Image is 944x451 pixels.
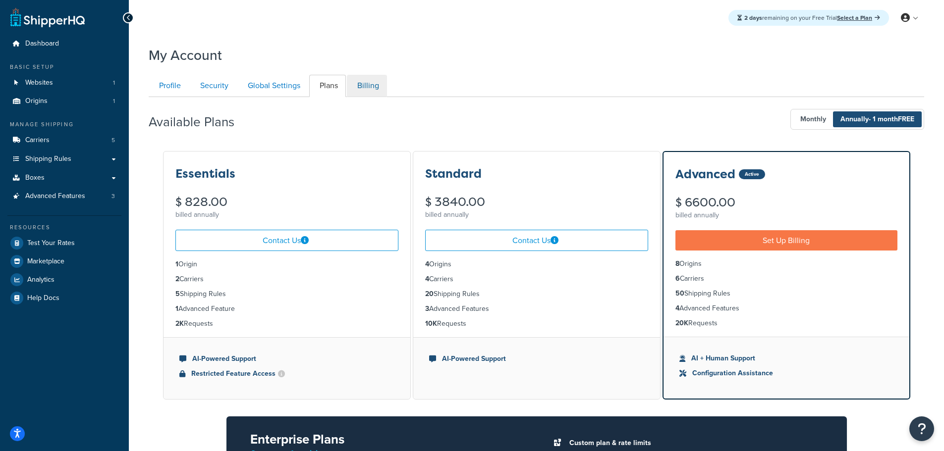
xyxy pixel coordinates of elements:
[113,97,115,105] span: 1
[7,74,121,92] li: Websites
[675,318,688,328] strong: 20K
[728,10,889,26] div: remaining on your Free Trial
[175,274,398,285] li: Carriers
[425,167,482,180] h3: Standard
[25,40,59,48] span: Dashboard
[111,136,115,145] span: 5
[675,318,897,329] li: Requests
[175,259,178,269] strong: 1
[425,303,429,314] strong: 3
[7,169,121,187] a: Boxes
[7,252,121,270] a: Marketplace
[675,303,897,314] li: Advanced Features
[564,436,823,450] li: Custom plan & rate limits
[7,223,121,232] div: Resources
[175,208,398,222] div: billed annually
[425,274,429,284] strong: 4
[7,92,121,110] a: Origins 1
[175,289,398,300] li: Shipping Rules
[175,318,184,329] strong: 2K
[7,131,121,150] a: Carriers 5
[869,114,914,124] span: - 1 month
[175,289,180,299] strong: 5
[837,13,880,22] a: Select a Plan
[25,155,71,163] span: Shipping Rules
[10,7,85,27] a: ShipperHQ Home
[790,109,924,130] button: Monthly Annually- 1 monthFREE
[7,120,121,129] div: Manage Shipping
[675,208,897,222] div: billed annually
[175,196,398,208] div: $ 828.00
[429,353,644,364] li: AI-Powered Support
[793,111,833,127] span: Monthly
[175,230,398,251] a: Contact Us
[27,294,59,302] span: Help Docs
[425,303,648,314] li: Advanced Features
[7,92,121,110] li: Origins
[675,288,897,299] li: Shipping Rules
[675,288,684,299] strong: 50
[347,75,387,97] a: Billing
[25,174,45,182] span: Boxes
[425,259,429,269] strong: 4
[237,75,308,97] a: Global Settings
[175,259,398,270] li: Origin
[179,368,394,379] li: Restricted Feature Access
[7,131,121,150] li: Carriers
[149,75,189,97] a: Profile
[675,168,735,181] h3: Advanced
[425,318,437,329] strong: 10K
[425,259,648,270] li: Origins
[425,274,648,285] li: Carriers
[675,273,680,284] strong: 6
[309,75,346,97] a: Plans
[175,303,178,314] strong: 1
[175,167,235,180] h3: Essentials
[679,368,893,379] li: Configuration Assistance
[675,303,679,313] strong: 4
[113,79,115,87] span: 1
[675,258,679,269] strong: 8
[425,208,648,222] div: billed annually
[833,111,922,127] span: Annually
[7,150,121,168] a: Shipping Rules
[175,274,179,284] strong: 2
[7,63,121,71] div: Basic Setup
[175,303,398,314] li: Advanced Feature
[675,258,897,269] li: Origins
[7,35,121,53] a: Dashboard
[179,353,394,364] li: AI-Powered Support
[190,75,236,97] a: Security
[7,271,121,289] a: Analytics
[679,353,893,364] li: AI + Human Support
[175,318,398,329] li: Requests
[675,230,897,251] a: Set Up Billing
[425,289,648,300] li: Shipping Rules
[425,230,648,251] a: Contact Us
[25,192,85,200] span: Advanced Features
[744,13,762,22] strong: 2 days
[25,136,50,145] span: Carriers
[27,239,75,248] span: Test Your Rates
[898,114,914,124] b: FREE
[25,97,48,105] span: Origins
[149,46,222,65] h1: My Account
[25,79,53,87] span: Websites
[7,187,121,205] a: Advanced Features 3
[7,234,121,252] a: Test Your Rates
[149,115,249,129] h2: Available Plans
[27,257,64,266] span: Marketplace
[7,289,121,307] a: Help Docs
[739,169,765,179] div: Active
[27,276,55,284] span: Analytics
[111,192,115,200] span: 3
[675,273,897,284] li: Carriers
[7,74,121,92] a: Websites 1
[7,187,121,205] li: Advanced Features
